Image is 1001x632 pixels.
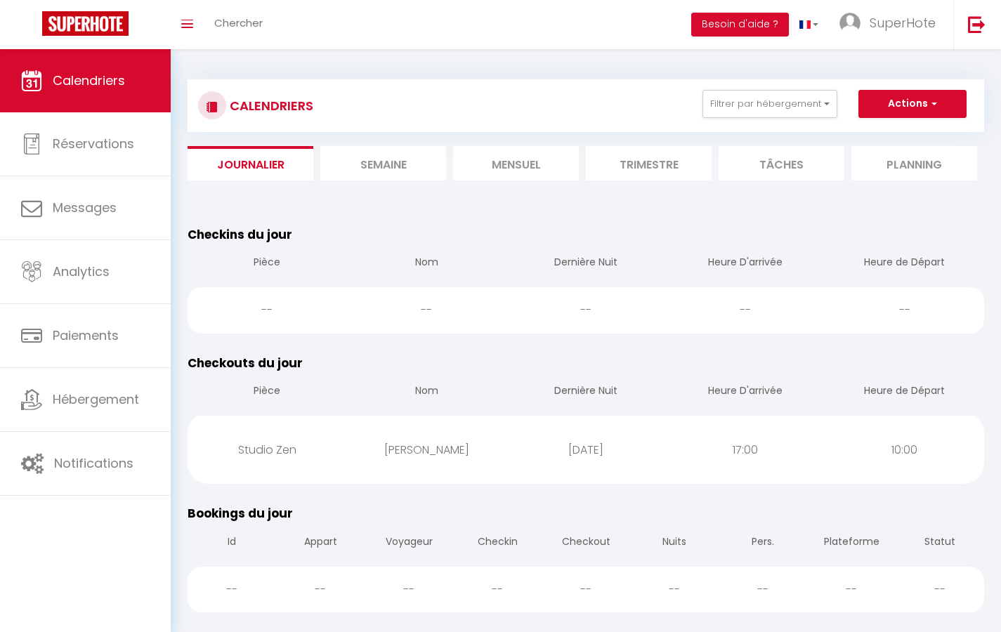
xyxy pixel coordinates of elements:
[542,567,630,612] div: --
[453,146,579,180] li: Mensuel
[188,287,347,333] div: --
[276,567,365,612] div: --
[276,523,365,563] th: Appart
[506,427,666,473] div: [DATE]
[53,72,125,89] span: Calendriers
[825,372,984,412] th: Heure de Départ
[807,567,896,612] div: --
[188,244,347,284] th: Pièce
[453,567,542,612] div: --
[542,523,630,563] th: Checkout
[968,15,986,33] img: logout
[214,15,263,30] span: Chercher
[320,146,446,180] li: Semaine
[53,327,119,344] span: Paiements
[665,372,825,412] th: Heure D'arrivée
[188,505,293,522] span: Bookings du jour
[53,135,134,152] span: Réservations
[347,372,506,412] th: Nom
[53,390,139,408] span: Hébergement
[11,6,53,48] button: Ouvrir le widget de chat LiveChat
[365,523,453,563] th: Voyageur
[858,90,967,118] button: Actions
[807,523,896,563] th: Plateforme
[630,523,719,563] th: Nuits
[453,523,542,563] th: Checkin
[347,244,506,284] th: Nom
[42,11,129,36] img: Super Booking
[188,146,313,180] li: Journalier
[506,244,666,284] th: Dernière Nuit
[188,372,347,412] th: Pièce
[665,287,825,333] div: --
[188,567,276,612] div: --
[365,567,453,612] div: --
[506,287,666,333] div: --
[702,90,837,118] button: Filtrer par hébergement
[851,146,977,180] li: Planning
[630,567,719,612] div: --
[188,523,276,563] th: Id
[586,146,712,180] li: Trimestre
[719,146,844,180] li: Tâches
[896,523,984,563] th: Statut
[839,13,861,34] img: ...
[870,14,936,32] span: SuperHote
[53,263,110,280] span: Analytics
[719,567,807,612] div: --
[506,372,666,412] th: Dernière Nuit
[53,199,117,216] span: Messages
[691,13,789,37] button: Besoin d'aide ?
[825,287,984,333] div: --
[54,454,133,472] span: Notifications
[188,226,292,243] span: Checkins du jour
[825,244,984,284] th: Heure de Départ
[226,90,313,121] h3: CALENDRIERS
[188,355,303,371] span: Checkouts du jour
[665,427,825,473] div: 17:00
[665,244,825,284] th: Heure D'arrivée
[188,427,347,473] div: Studio Zen
[719,523,807,563] th: Pers.
[347,287,506,333] div: --
[825,427,984,473] div: 10:00
[347,427,506,473] div: [PERSON_NAME]
[896,567,984,612] div: --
